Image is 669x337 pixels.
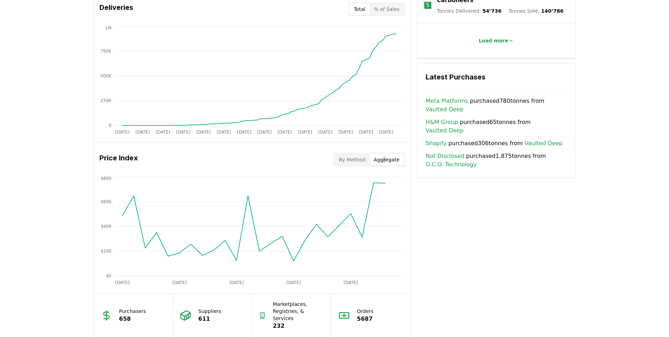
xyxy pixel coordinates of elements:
[156,130,170,135] tspan: [DATE]
[119,308,146,315] p: Purchasers
[426,152,464,160] a: Not Disclosed
[217,130,231,135] tspan: [DATE]
[119,315,146,323] p: 658
[357,315,373,323] p: 5687
[426,152,567,169] span: purchased 1,875 tonnes from
[198,315,221,323] p: 611
[106,273,111,278] tspan: $0
[426,139,562,148] span: purchased 306 tonnes from
[101,176,111,181] tspan: $800
[109,123,111,128] tspan: 0
[370,4,404,15] button: % of Sales
[273,301,324,322] p: Marketplaces, Registries, & Services
[318,130,333,135] tspan: [DATE]
[172,280,187,285] tspan: [DATE]
[101,199,111,204] tspan: $600
[298,130,312,135] tspan: [DATE]
[426,118,458,126] a: H&M Group
[99,153,138,167] h3: Price Index
[426,97,468,105] a: Meta Platforms
[426,160,477,169] a: O.C.O. Technology
[473,34,519,48] button: Load more
[426,72,567,82] h3: Latest Purchases
[101,98,112,103] tspan: 250K
[426,97,567,114] span: purchased 780 tonnes from
[426,1,430,10] p: 5
[335,154,370,165] button: By Method
[278,130,292,135] tspan: [DATE]
[257,130,272,135] tspan: [DATE]
[115,280,129,285] tspan: [DATE]
[273,322,324,330] p: 232
[198,308,221,315] p: Suppliers
[541,8,564,14] span: 140’786
[343,280,358,285] tspan: [DATE]
[338,130,353,135] tspan: [DATE]
[349,4,370,15] button: Total
[101,73,112,78] tspan: 500K
[196,130,211,135] tspan: [DATE]
[379,130,393,135] tspan: [DATE]
[370,154,404,165] button: Aggregate
[359,130,373,135] tspan: [DATE]
[237,130,251,135] tspan: [DATE]
[426,118,567,135] span: purchased 65 tonnes from
[99,2,133,16] h3: Deliveries
[105,25,111,30] tspan: 1M
[525,139,563,148] a: Vaulted Deep
[357,308,373,315] p: Orders
[135,130,150,135] tspan: [DATE]
[437,7,501,14] p: Tonnes Delivered :
[101,249,111,254] tspan: $200
[426,105,464,114] a: Vaulted Deep
[176,130,190,135] tspan: [DATE]
[101,49,112,54] tspan: 750K
[229,280,244,285] tspan: [DATE]
[115,130,129,135] tspan: [DATE]
[479,37,508,44] p: Load more
[509,7,564,14] p: Tonnes Sold :
[426,139,447,148] a: Shopify
[482,8,501,14] span: 54’736
[101,224,111,229] tspan: $400
[286,280,301,285] tspan: [DATE]
[426,126,464,135] a: Vaulted Deep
